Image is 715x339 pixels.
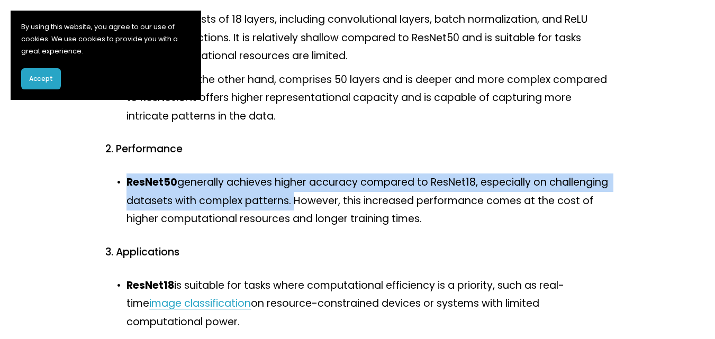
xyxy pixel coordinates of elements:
a: image classification [149,296,251,310]
p: consists of 18 layers, including convolutional layers, batch normalization, and ReLU activation f... [126,11,609,66]
strong: ResNet50 [126,175,177,189]
section: Cookie banner [11,11,201,100]
span: Accept [29,74,53,84]
strong: ResNet18 [126,278,174,292]
button: Accept [21,68,61,89]
p: is suitable for tasks where computational efficiency is a priority, such as real-time on resource... [126,277,609,332]
h4: 3. Applications [105,245,609,260]
p: generally achieves higher accuracy compared to ResNet18, especially on challenging datasets with ... [126,173,609,228]
p: , on the other hand, comprises 50 layers and is deeper and more complex compared to ResNet18. It ... [126,71,609,126]
p: By using this website, you agree to our use of cookies. We use cookies to provide you with a grea... [21,21,191,58]
h4: 2. Performance [105,142,609,157]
